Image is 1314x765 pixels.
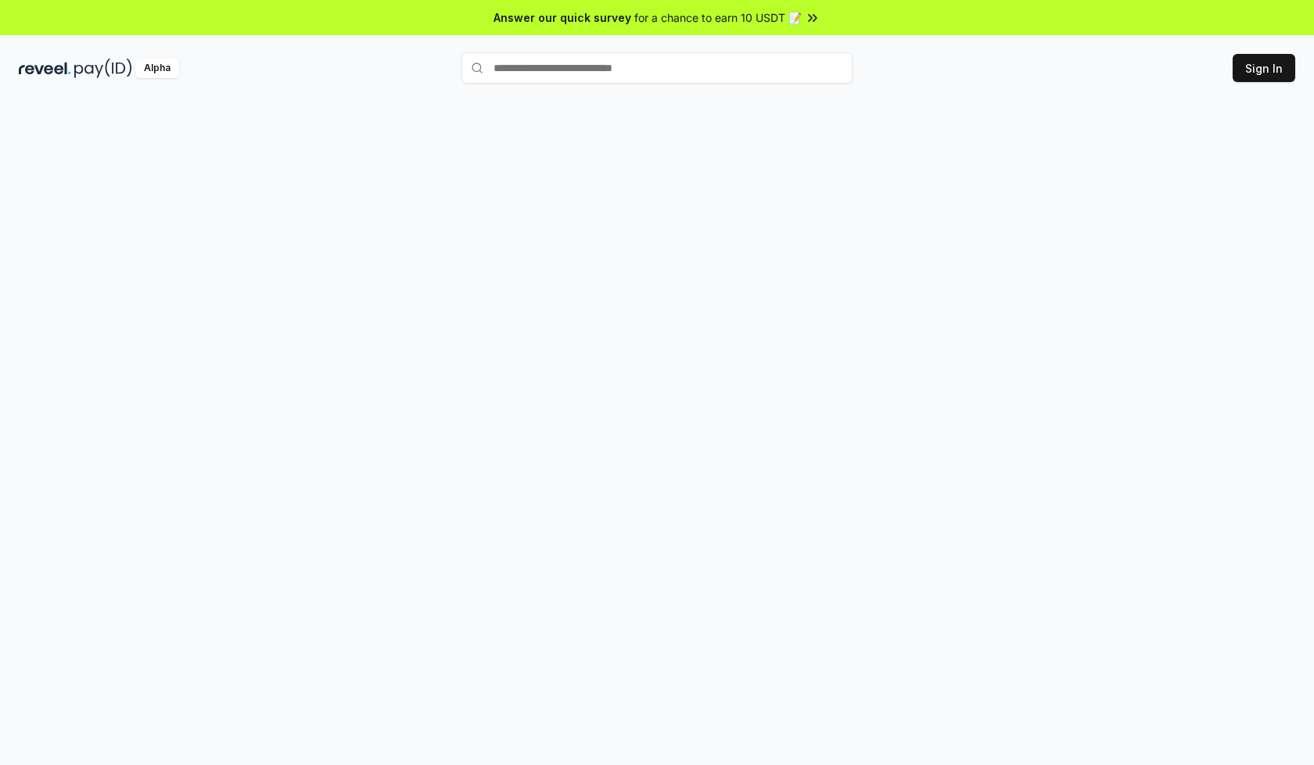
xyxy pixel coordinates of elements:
[1233,54,1295,82] button: Sign In
[634,9,802,26] span: for a chance to earn 10 USDT 📝
[19,59,71,78] img: reveel_dark
[74,59,132,78] img: pay_id
[494,9,631,26] span: Answer our quick survey
[135,59,179,78] div: Alpha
